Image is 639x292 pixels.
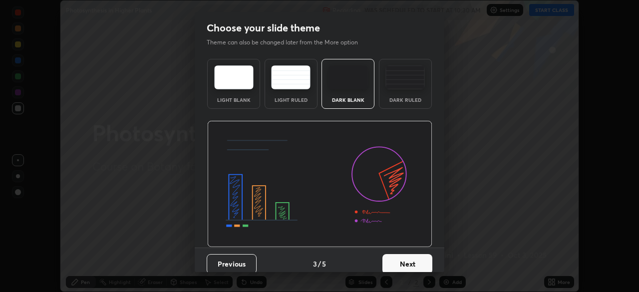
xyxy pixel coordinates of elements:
button: Next [382,254,432,274]
img: lightRuledTheme.5fabf969.svg [271,65,311,89]
h2: Choose your slide theme [207,21,320,34]
img: darkThemeBanner.d06ce4a2.svg [207,121,432,248]
img: darkTheme.f0cc69e5.svg [328,65,368,89]
div: Light Blank [214,97,254,102]
img: darkRuledTheme.de295e13.svg [385,65,425,89]
img: lightTheme.e5ed3b09.svg [214,65,254,89]
div: Dark Ruled [385,97,425,102]
h4: 3 [313,259,317,269]
button: Previous [207,254,257,274]
h4: / [318,259,321,269]
div: Dark Blank [328,97,368,102]
p: Theme can also be changed later from the More option [207,38,368,47]
h4: 5 [322,259,326,269]
div: Light Ruled [271,97,311,102]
